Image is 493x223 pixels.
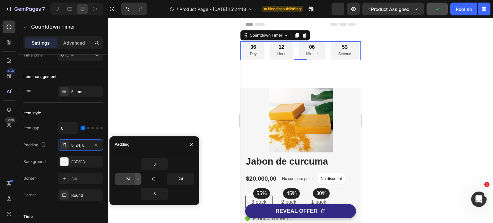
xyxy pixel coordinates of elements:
p: Countdown Timer [31,23,100,30]
p: Advanced [63,39,85,46]
iframe: Design area [240,18,361,223]
div: Round [71,193,101,198]
input: Auto [115,173,141,185]
div: Padding [23,141,47,150]
div: Beta [5,117,15,123]
div: Border [23,176,36,181]
div: Publish [456,6,472,13]
button: 7 [3,3,48,15]
span: Need republishing [268,6,301,12]
button: 1 product assigned [362,3,424,15]
input: Auto [141,159,168,170]
input: Auto [141,188,168,200]
input: Auto [58,122,78,134]
div: Time zone [23,52,43,58]
span: / [177,6,178,13]
input: Auto [168,173,194,185]
div: F3F3F3 [71,159,101,165]
span: Product Page - [DATE] 15:24:18 [179,6,246,13]
div: 8, 24, 8, 24 [71,142,90,148]
div: Undo/Redo [121,3,147,15]
div: Items [23,88,33,94]
span: 1 [484,182,489,187]
div: Add... [71,176,101,182]
p: Settings [32,39,50,46]
div: 450 [6,68,15,73]
p: 7 [42,5,45,13]
div: Corner [23,192,36,198]
iframe: Intercom live chat [471,192,487,207]
div: Item management [23,74,56,80]
button: Publish [450,3,477,15]
div: Time [23,214,33,219]
div: Padding [115,142,130,147]
span: UTC-4 [61,53,74,57]
div: 5 items [71,89,101,95]
div: Item style [23,110,41,116]
span: 1 product assigned [368,6,410,13]
div: Background [23,159,46,165]
div: Item gap [23,125,39,131]
button: UTC-4 [58,49,103,61]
